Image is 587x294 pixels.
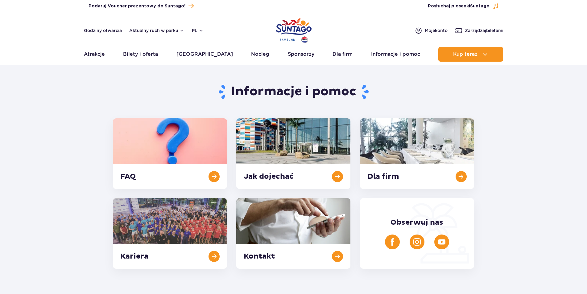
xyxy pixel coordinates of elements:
[129,28,184,33] button: Aktualny ruch w parku
[453,51,477,57] span: Kup teraz
[428,3,490,9] span: Posłuchaj piosenki
[89,2,194,10] a: Podaruj Voucher prezentowy do Suntago!
[455,27,503,34] a: Zarządzajbiletami
[425,27,448,34] span: Moje konto
[251,47,269,62] a: Nocleg
[438,238,445,246] img: YouTube
[176,47,233,62] a: [GEOGRAPHIC_DATA]
[389,238,396,246] img: Facebook
[333,47,353,62] a: Dla firm
[428,3,499,9] button: Posłuchaj piosenkiSuntago
[89,3,185,9] span: Podaruj Voucher prezentowy do Suntago!
[84,47,105,62] a: Atrakcje
[113,84,474,100] h1: Informacje i pomoc
[288,47,314,62] a: Sponsorzy
[371,47,420,62] a: Informacje i pomoc
[438,47,503,62] button: Kup teraz
[415,27,448,34] a: Mojekonto
[192,27,204,34] button: pl
[391,218,443,227] span: Obserwuj nas
[84,27,122,34] a: Godziny otwarcia
[276,15,312,44] a: Park of Poland
[465,27,503,34] span: Zarządzaj biletami
[470,4,490,8] span: Suntago
[413,238,421,246] img: Instagram
[123,47,158,62] a: Bilety i oferta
